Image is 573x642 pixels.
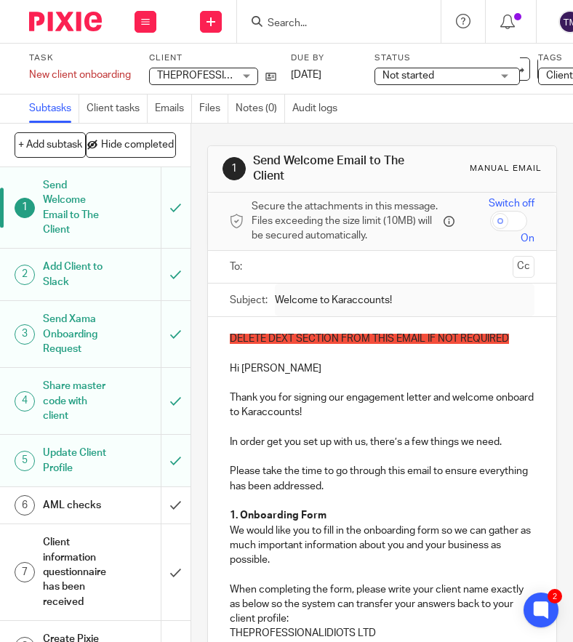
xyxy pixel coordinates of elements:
[230,582,535,627] p: When completing the form, please write your client name exactly as below so the system can transf...
[252,199,441,244] span: Secure the attachments in this message. Files exceeding the size limit (10MB) will be secured aut...
[230,293,268,308] label: Subject:
[15,265,35,285] div: 2
[470,163,542,174] div: Manual email
[230,523,535,568] p: We would like you to fill in the onboarding form so we can gather as much important information a...
[43,494,112,516] h1: AML checks
[291,52,356,64] label: Due by
[230,390,535,420] p: Thank you for signing our engagement letter and welcome onboard to Karaccounts!
[149,52,276,64] label: Client
[15,495,35,515] div: 6
[43,375,112,427] h1: Share master code with client
[155,95,192,123] a: Emails
[548,589,562,603] div: 2
[374,52,520,64] label: Status
[29,68,131,82] div: New client onboarding
[15,562,35,582] div: 7
[230,334,509,344] span: DELETE DEXT SECTION FROM THIS EMAIL IF NOT REQUIRED
[199,95,228,123] a: Files
[86,132,176,157] button: Hide completed
[157,71,303,81] span: THEPROFESSIONALIDIOTS LTD
[382,71,434,81] span: Not started
[266,17,397,31] input: Search
[43,308,112,360] h1: Send Xama Onboarding Request
[223,157,246,180] div: 1
[230,510,326,521] strong: 1. Onboarding Form
[513,256,534,278] button: Cc
[43,442,112,479] h1: Update Client Profile
[29,12,102,31] img: Pixie
[15,198,35,218] div: 1
[87,95,148,123] a: Client tasks
[15,391,35,412] div: 4
[101,140,174,151] span: Hide completed
[521,231,534,246] span: On
[292,95,345,123] a: Audit logs
[43,531,112,613] h1: Client information questionnaire has been received
[230,361,535,376] p: Hi [PERSON_NAME]
[29,95,79,123] a: Subtasks
[291,70,321,80] span: [DATE]
[15,451,35,471] div: 5
[230,435,535,449] p: In order get you set up with us, there’s a few things we need.
[489,196,534,211] span: Switch off
[43,256,112,293] h1: Add Client to Slack
[236,95,285,123] a: Notes (0)
[230,464,535,494] p: Please take the time to go through this email to ensure everything has been addressed.
[15,132,86,157] button: + Add subtask
[230,260,246,274] label: To:
[29,52,131,64] label: Task
[15,324,35,345] div: 3
[253,153,413,185] h1: Send Welcome Email to The Client
[43,174,112,241] h1: Send Welcome Email to The Client
[230,626,535,641] p: THEPROFESSIONALIDIOTS LTD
